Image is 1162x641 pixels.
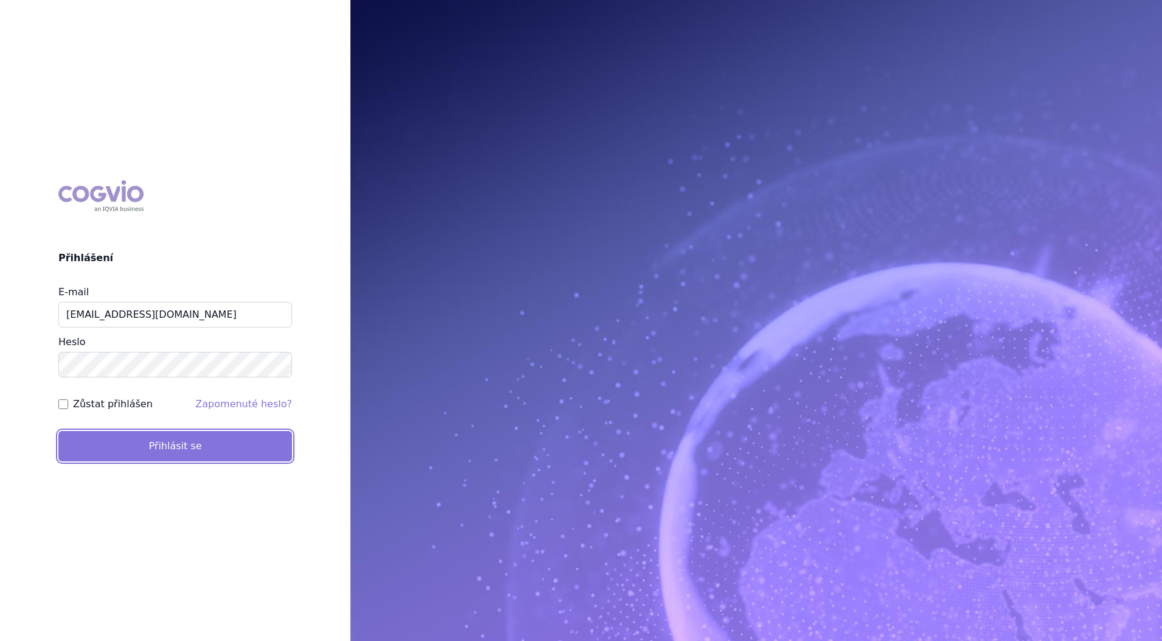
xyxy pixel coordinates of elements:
[58,286,89,298] label: E-mail
[73,397,153,412] label: Zůstat přihlášen
[195,398,292,410] a: Zapomenuté heslo?
[58,180,144,212] div: COGVIO
[58,431,292,461] button: Přihlásit se
[58,251,292,265] h2: Přihlášení
[58,336,85,348] label: Heslo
